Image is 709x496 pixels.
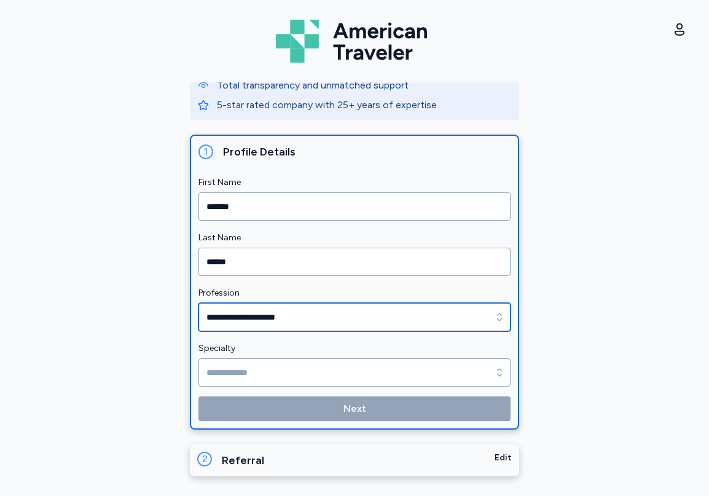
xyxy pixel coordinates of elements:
[343,401,366,416] span: Next
[198,175,511,190] label: First Name
[198,192,511,221] input: First Name
[217,98,512,112] p: 5-star rated company with 25+ years of expertise
[198,396,511,421] button: Next
[198,230,511,245] label: Last Name
[198,248,511,276] input: Last Name
[198,341,511,356] label: Specialty
[198,286,511,301] label: Profession
[222,452,495,469] div: Referral
[495,452,512,469] div: Edit
[198,144,213,159] div: 1
[197,452,212,466] div: 2
[223,143,511,160] div: Profile Details
[276,15,433,68] img: Logo
[217,78,512,93] p: Total transparency and unmatched support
